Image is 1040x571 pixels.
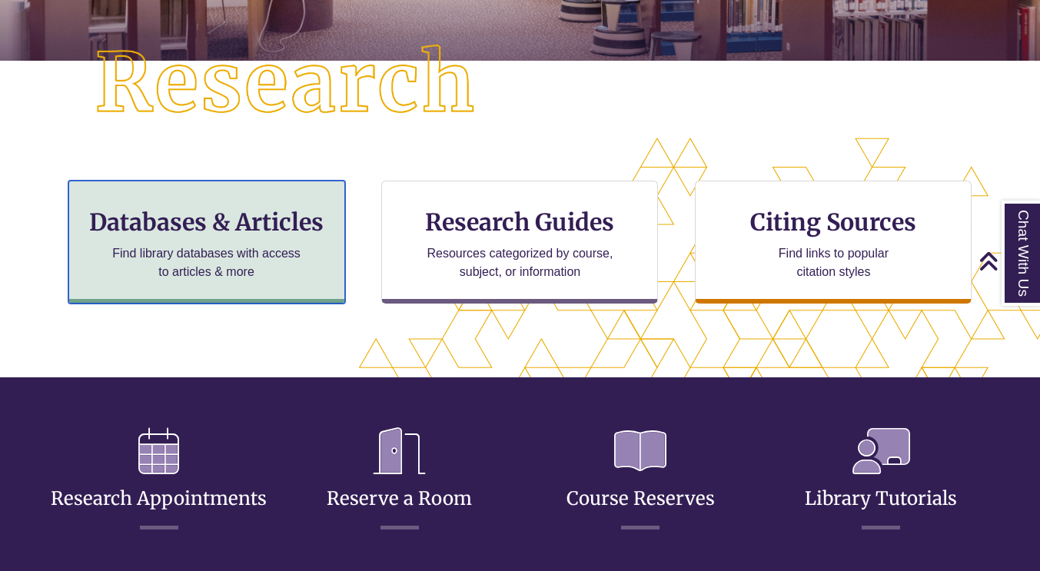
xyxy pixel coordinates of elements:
[68,181,345,304] a: Databases & Articles Find library databases with access to articles & more
[381,181,658,304] a: Research Guides Resources categorized by course, subject, or information
[81,207,332,237] h3: Databases & Articles
[567,450,715,510] a: Course Reserves
[52,2,520,165] img: Research
[394,207,645,237] h3: Research Guides
[805,450,957,510] a: Library Tutorials
[759,244,909,281] p: Find links to popular citation styles
[327,450,472,510] a: Reserve a Room
[106,244,307,281] p: Find library databases with access to articles & more
[695,181,972,304] a: Citing Sources Find links to popular citation styles
[51,450,267,510] a: Research Appointments
[420,244,620,281] p: Resources categorized by course, subject, or information
[740,207,928,237] h3: Citing Sources
[979,251,1036,271] a: Back to Top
